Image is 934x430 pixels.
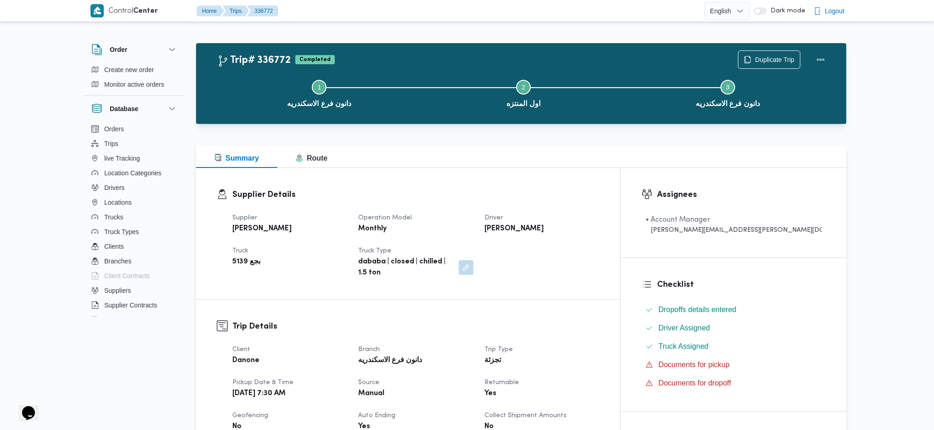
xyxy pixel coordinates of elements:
button: Locations [88,195,181,210]
span: Documents for dropoff [658,379,731,387]
button: Drivers [88,180,181,195]
span: Truck Assigned [658,341,709,352]
h3: Order [110,44,127,55]
iframe: chat widget [9,393,39,421]
span: Driver Assigned [658,323,710,334]
b: دانون فرع الاسكندريه [358,355,422,366]
h3: Checklist [657,279,826,291]
span: Create new order [104,64,154,75]
span: Truck Assigned [658,342,709,350]
button: Duplicate Trip [738,50,800,69]
span: Truck Types [104,226,139,237]
button: Logout [810,2,848,20]
button: Devices [88,313,181,327]
span: Duplicate Trip [755,54,794,65]
b: [DATE] 7:30 AM [232,388,286,399]
span: Dropoffs details entered [658,306,737,313]
span: Supplier Contracts [104,300,157,311]
button: Suppliers [88,283,181,298]
button: Documents for dropoff [642,376,826,391]
span: Location Categories [104,168,162,179]
span: Dropoffs details entered [658,304,737,315]
span: Documents for pickup [658,359,730,370]
b: Center [133,8,158,15]
button: Location Categories [88,166,181,180]
span: Client [232,346,250,352]
h3: Assignees [657,189,826,201]
span: Collect Shipment Amounts [484,413,567,419]
span: Pickup date & time [232,380,293,385]
b: بجع 5139 [232,257,260,268]
span: دانون فرع الاسكندريه [696,98,760,109]
span: دانون فرع الاسكندريه [287,98,351,109]
span: live Tracking [104,153,140,164]
span: Orders [104,123,124,134]
button: Monitor active orders [88,77,181,92]
button: Trucks [88,210,181,224]
span: Geofencing [232,413,268,419]
span: Source [358,380,379,385]
img: X8yXhbKr1z7QwAAAABJRU5ErkJggg== [90,4,104,17]
div: • Account Manager [646,214,822,225]
button: Truck Types [88,224,181,239]
span: Documents for pickup [658,361,730,369]
div: [PERSON_NAME][EMAIL_ADDRESS][PERSON_NAME][DOMAIN_NAME] [646,225,822,235]
span: Locations [104,197,132,208]
span: Summary [214,154,259,162]
span: Suppliers [104,285,131,296]
span: Documents for dropoff [658,378,731,389]
h3: Trip Details [232,320,600,333]
span: Logout [825,6,844,17]
span: Route [296,154,327,162]
button: Driver Assigned [642,321,826,335]
b: Monthly [358,223,387,235]
button: Actions [811,50,830,69]
button: 336772 [247,6,278,17]
span: Drivers [104,182,124,193]
button: دانون فرع الاسكندريه [625,69,830,117]
button: Client Contracts [88,268,181,283]
span: Returnable [484,380,519,385]
button: Order [91,44,178,55]
button: Dropoffs details entered [642,302,826,317]
button: Trips [88,136,181,151]
span: Completed [295,55,335,64]
span: Branches [104,256,131,267]
span: Driver [484,215,503,221]
button: Documents for pickup [642,357,826,372]
b: Completed [299,57,331,62]
span: Trip Type [484,346,513,352]
div: Database [84,122,185,320]
span: Operation Model [358,215,412,221]
span: Client Contracts [104,270,150,281]
span: 1 [317,84,321,91]
button: Branches [88,254,181,268]
span: Branch [358,346,380,352]
h3: Supplier Details [232,189,600,201]
span: اول المنتزه [506,98,540,109]
span: Trips [104,138,118,149]
div: Order [84,62,185,95]
b: [PERSON_NAME] [484,223,544,235]
button: اول المنتزه [422,69,626,117]
button: Trips [222,6,249,17]
span: • Account Manager abdallah.mohamed@illa.com.eg [646,214,822,235]
button: Home [197,6,224,17]
span: Dark mode [767,7,805,15]
b: [PERSON_NAME] [232,223,292,235]
b: dababa | closed | chilled | 1.5 ton [358,257,452,279]
button: Orders [88,122,181,136]
span: 3 [726,84,730,91]
b: Manual [358,388,384,399]
button: دانون فرع الاسكندريه [217,69,422,117]
b: Danone [232,355,259,366]
h3: Database [110,103,138,114]
span: Supplier [232,215,257,221]
span: Clients [104,241,124,252]
span: Truck [232,248,248,254]
span: Driver Assigned [658,324,710,332]
b: تجزئة [484,355,501,366]
span: 2 [522,84,525,91]
span: Devices [104,314,127,325]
